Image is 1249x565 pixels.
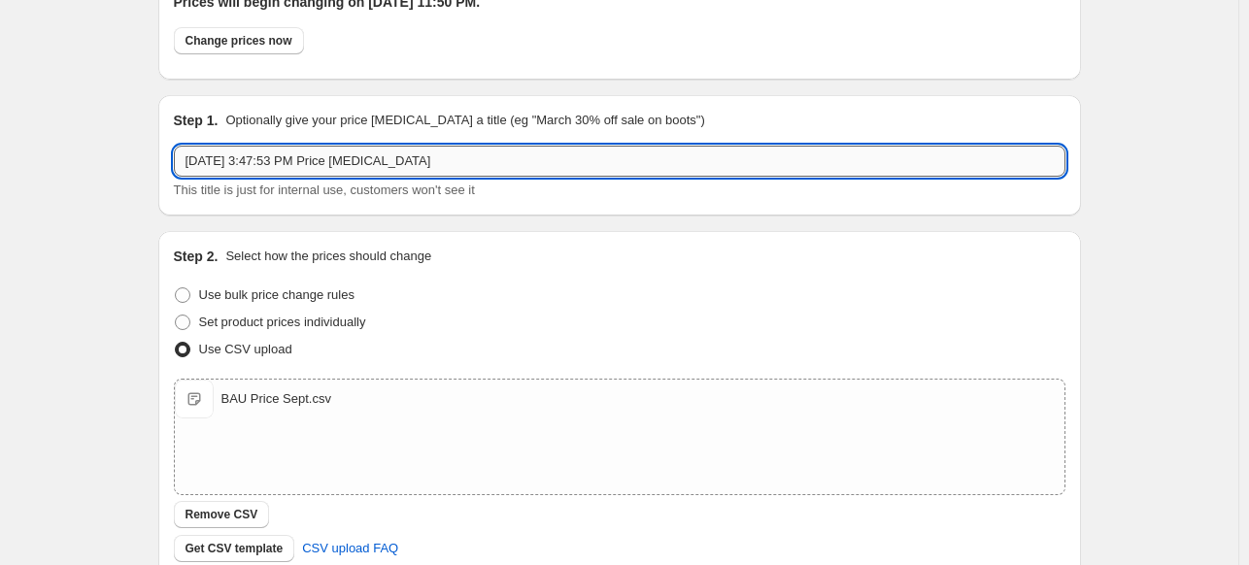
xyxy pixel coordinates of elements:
[174,111,219,130] h2: Step 1.
[225,247,431,266] p: Select how the prices should change
[174,535,295,562] button: Get CSV template
[174,183,475,197] span: This title is just for internal use, customers won't see it
[302,539,398,558] span: CSV upload FAQ
[186,33,292,49] span: Change prices now
[174,27,304,54] button: Change prices now
[290,533,410,564] a: CSV upload FAQ
[186,541,284,556] span: Get CSV template
[174,146,1065,177] input: 30% off holiday sale
[186,507,258,522] span: Remove CSV
[199,287,354,302] span: Use bulk price change rules
[199,315,366,329] span: Set product prices individually
[174,501,270,528] button: Remove CSV
[174,247,219,266] h2: Step 2.
[225,111,704,130] p: Optionally give your price [MEDICAL_DATA] a title (eg "March 30% off sale on boots")
[221,389,331,409] div: BAU Price Sept.csv
[199,342,292,356] span: Use CSV upload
